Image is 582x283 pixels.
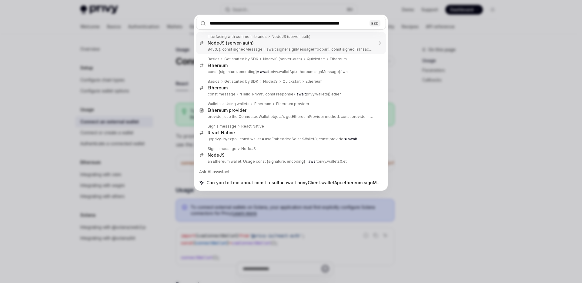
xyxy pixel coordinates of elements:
[208,124,236,129] div: Sign a message
[196,166,386,177] div: Ask AI assistant
[367,114,377,119] b: = awa
[208,63,228,68] div: Ethereum
[208,85,228,91] div: Ethereum
[263,79,278,84] div: NodeJS
[263,57,302,62] div: NodeJS (server-auth)
[208,34,267,39] div: Interfacing with common libraries
[305,159,318,164] b: = await
[226,102,249,106] div: Using wallets
[370,20,380,26] div: ESC
[254,102,271,106] div: Ethereum
[208,159,373,164] p: an Ethereum wallet. Usage const {signature, encoding} privy.wallets().et
[272,34,310,39] div: NodeJS (server-auth)
[241,124,264,129] div: React Native
[208,92,373,97] p: const message = "Hello, Privy!"; const response privy.wallets().ether
[208,69,373,74] p: const {signature, encoding} privy.walletApi.ethereum.signMessage({ wa
[293,92,306,96] b: = await
[208,102,221,106] div: Wallets
[276,102,309,106] div: Ethereum provider
[208,108,246,113] div: Ethereum provider
[208,79,219,84] div: Basics
[306,79,323,84] div: Ethereum
[241,146,256,151] div: NodeJS
[208,152,225,158] div: NodeJS
[208,146,236,151] div: Sign a message
[257,69,269,74] b: = await
[208,40,254,46] div: NodeJS (server-auth)
[330,57,347,62] div: Ethereum
[307,57,325,62] div: Quickstart
[208,137,373,141] p: '@privy-io/expo'; const wallet = useEmbeddedSolanaWallet(); const provider
[208,114,373,119] p: provider, use the ConnectedWallet object's getEthereumProvider method: const provider
[206,180,383,186] span: Can you tell me about const result = await privyClient.walletApi.ethereum.signMessage({?
[283,79,301,84] div: Quickstart
[224,79,258,84] div: Get started by SDK
[208,130,235,135] div: React Native
[208,57,219,62] div: Basics
[208,47,373,52] p: 8453, }; const signedMessage = await signer.signMessage('foobar'); const signedTransaction = await
[345,137,357,141] b: = await
[224,57,258,62] div: Get started by SDK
